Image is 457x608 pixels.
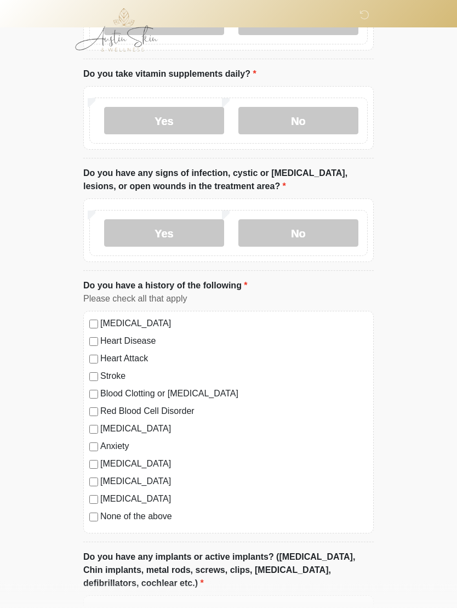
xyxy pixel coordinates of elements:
label: No [238,220,358,247]
input: [MEDICAL_DATA] [89,461,98,469]
div: Please check all that apply [83,293,374,306]
label: Do you have a history of the following [83,280,248,293]
label: [MEDICAL_DATA] [100,475,368,488]
input: Heart Disease [89,338,98,346]
label: Stroke [100,370,368,383]
label: Do you take vitamin supplements daily? [83,68,256,81]
input: [MEDICAL_DATA] [89,478,98,487]
input: Heart Attack [89,355,98,364]
input: Anxiety [89,443,98,452]
label: Heart Attack [100,353,368,366]
label: [MEDICAL_DATA] [100,423,368,436]
label: Do you have any signs of infection, cystic or [MEDICAL_DATA], lesions, or open wounds in the trea... [83,167,374,194]
label: Blood Clotting or [MEDICAL_DATA] [100,388,368,401]
img: Austin Skin & Wellness Logo [72,8,169,52]
input: Blood Clotting or [MEDICAL_DATA] [89,390,98,399]
label: Do you have any implants or active implants? ([MEDICAL_DATA], Chin implants, metal rods, screws, ... [83,551,374,590]
input: [MEDICAL_DATA] [89,320,98,329]
label: None of the above [100,510,368,524]
label: [MEDICAL_DATA] [100,317,368,331]
label: [MEDICAL_DATA] [100,493,368,506]
input: Stroke [89,373,98,382]
input: None of the above [89,513,98,522]
label: [MEDICAL_DATA] [100,458,368,471]
label: Red Blood Cell Disorder [100,405,368,418]
input: [MEDICAL_DATA] [89,496,98,504]
label: Yes [104,107,224,135]
label: No [238,107,358,135]
label: Yes [104,220,224,247]
input: [MEDICAL_DATA] [89,425,98,434]
label: Heart Disease [100,335,368,348]
label: Anxiety [100,440,368,453]
input: Red Blood Cell Disorder [89,408,98,417]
